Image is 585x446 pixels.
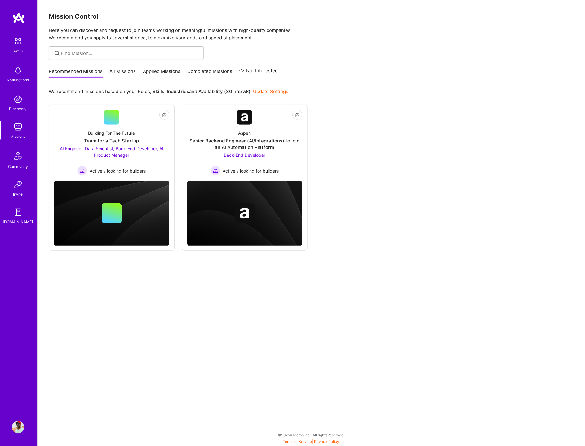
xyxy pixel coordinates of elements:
[49,68,103,78] a: Recommended Missions
[143,68,180,78] a: Applied Missions
[90,168,146,174] span: Actively looking for builders
[187,137,303,151] div: Senior Backend Engineer (AI/Integrations) to join an AI Automation Platform
[12,64,24,77] img: bell
[9,106,27,112] div: Discovery
[49,27,574,42] p: Here you can discover and request to join teams working on meaningful missions with high-quality ...
[3,218,33,225] div: [DOMAIN_NAME]
[223,168,279,174] span: Actively looking for builders
[12,421,24,434] img: User Avatar
[167,88,189,94] b: Industries
[235,203,255,223] img: Company logo
[88,130,135,136] div: Building For The Future
[153,88,164,94] b: Skills
[13,48,23,54] div: Setup
[198,88,250,94] b: Availability (30 hrs/wk)
[187,110,303,176] a: Company LogoAspenSenior Backend Engineer (AI/Integrations) to join an AI Automation PlatformBack-...
[224,152,265,158] span: Back-End Developer
[283,439,339,444] span: |
[61,50,199,56] input: Find Mission...
[12,121,24,133] img: teamwork
[11,35,24,48] img: setup
[77,166,87,176] img: Actively looking for builders
[110,68,136,78] a: All Missions
[84,137,139,144] div: Team for a Tech Startup
[162,112,167,117] i: icon EyeClosed
[13,191,23,197] div: Invite
[11,133,26,140] div: Missions
[12,206,24,218] img: guide book
[54,110,169,176] a: Building For The FutureTeam for a Tech StartupAI Engineer, Data Scientist, Back-End Developer, AI...
[12,178,24,191] img: Invite
[295,112,300,117] i: icon EyeClosed
[238,130,251,136] div: Aspen
[11,148,25,163] img: Community
[8,163,28,170] div: Community
[10,421,26,434] a: User Avatar
[211,166,220,176] img: Actively looking for builders
[12,12,25,24] img: logo
[60,146,163,158] span: AI Engineer, Data Scientist, Back-End Developer, AI Product Manager
[187,181,303,246] img: cover
[7,77,29,83] div: Notifications
[314,439,339,444] a: Privacy Policy
[54,181,169,246] img: cover
[49,12,574,20] h3: Mission Control
[138,88,150,94] b: Roles
[283,439,312,444] a: Terms of Service
[188,68,233,78] a: Completed Missions
[54,50,61,57] i: icon SearchGrey
[237,110,252,125] img: Company Logo
[253,88,288,94] a: Update Settings
[12,93,24,106] img: discovery
[49,88,288,95] p: We recommend missions based on your , , and .
[239,67,278,78] a: Not Interested
[37,427,585,443] div: © 2025 ATeams Inc., All rights reserved.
